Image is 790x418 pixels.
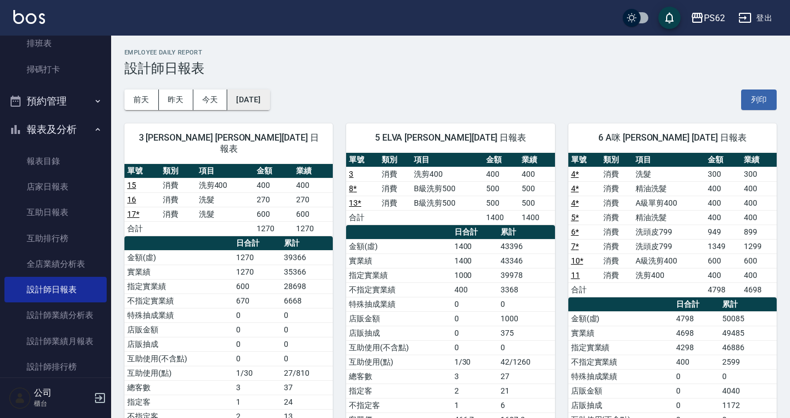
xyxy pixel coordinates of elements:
td: 0 [281,308,333,322]
button: 前天 [124,89,159,110]
button: PS62 [686,7,729,29]
td: 27/810 [281,366,333,380]
td: 金額(虛) [124,250,233,265]
td: 洗剪400 [633,268,705,282]
td: 合計 [124,221,160,236]
td: 總客數 [346,369,451,384]
td: 0 [233,337,281,351]
td: 消費 [601,239,633,253]
td: 店販抽成 [346,326,451,340]
td: 實業績 [346,253,451,268]
td: 0 [233,351,281,366]
td: 1/30 [452,355,498,369]
td: 400 [705,181,741,196]
td: 特殊抽成業績 [346,297,451,311]
td: 洗頭皮799 [633,225,705,239]
td: 4040 [719,384,777,398]
td: 洗頭皮799 [633,239,705,253]
td: 0 [452,311,498,326]
td: B級洗剪500 [411,196,483,210]
th: 累計 [498,225,555,240]
td: 600 [233,279,281,293]
td: 39978 [498,268,555,282]
td: 洗髮 [196,192,254,207]
a: 15 [127,181,136,190]
a: 互助排行榜 [4,226,107,251]
td: 特殊抽成業績 [568,369,673,384]
button: 報表及分析 [4,115,107,144]
td: 37 [281,380,333,395]
td: 消費 [601,268,633,282]
td: 600 [293,207,333,221]
th: 項目 [411,153,483,167]
td: 1000 [452,268,498,282]
td: 1270 [233,265,281,279]
td: 金額(虛) [568,311,673,326]
td: 洗髮 [196,207,254,221]
td: 43346 [498,253,555,268]
button: save [658,7,681,29]
a: 全店業績分析表 [4,251,107,277]
th: 金額 [705,153,741,167]
td: 1270 [293,221,333,236]
td: 500 [483,196,519,210]
td: 899 [741,225,777,239]
th: 項目 [633,153,705,167]
td: 消費 [601,196,633,210]
h5: 公司 [34,387,91,399]
td: 4798 [705,282,741,297]
td: 不指定實業績 [124,293,233,308]
div: PS62 [704,11,725,25]
th: 業績 [519,153,554,167]
img: Logo [13,10,45,24]
td: 0 [719,369,777,384]
td: 洗剪400 [196,178,254,192]
td: 0 [498,297,555,311]
th: 業績 [293,164,333,178]
th: 日合計 [233,236,281,251]
td: 27 [498,369,555,384]
td: 不指定實業績 [346,282,451,297]
td: 互助使用(不含點) [346,340,451,355]
button: 今天 [193,89,228,110]
td: 21 [498,384,555,398]
th: 金額 [483,153,519,167]
span: 5 ELVA [PERSON_NAME][DATE] 日報表 [359,132,541,143]
td: 消費 [601,181,633,196]
td: 42/1260 [498,355,555,369]
a: 設計師排行榜 [4,354,107,380]
a: 排班表 [4,31,107,56]
a: 設計師日報表 [4,277,107,302]
a: 設計師業績分析表 [4,302,107,328]
td: 指定實業績 [346,268,451,282]
th: 累計 [281,236,333,251]
td: 4698 [741,282,777,297]
td: 消費 [160,192,196,207]
td: 500 [519,196,554,210]
td: 店販金額 [124,322,233,337]
td: 1172 [719,398,777,412]
td: 400 [741,196,777,210]
td: 消費 [160,207,196,221]
td: 0 [233,308,281,322]
button: [DATE] [227,89,269,110]
td: 600 [705,253,741,268]
td: 400 [673,355,720,369]
table: a dense table [124,164,333,236]
td: 洗髮 [633,167,705,181]
td: 1 [452,398,498,412]
td: 670 [233,293,281,308]
td: 6 [498,398,555,412]
td: 1270 [254,221,293,236]
td: 400 [741,181,777,196]
td: 400 [293,178,333,192]
td: 50085 [719,311,777,326]
td: 1400 [519,210,554,225]
td: B級洗剪500 [411,181,483,196]
td: 指定客 [124,395,233,409]
td: 互助使用(不含點) [124,351,233,366]
td: 1400 [452,253,498,268]
td: 375 [498,326,555,340]
th: 類別 [601,153,633,167]
td: 400 [705,268,741,282]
